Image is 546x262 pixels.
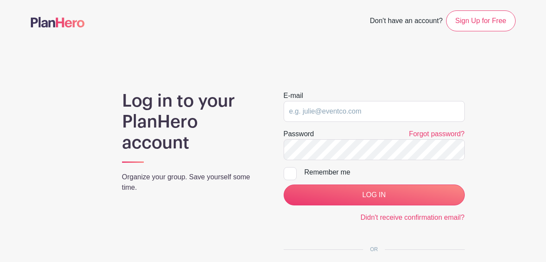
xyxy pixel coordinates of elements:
[31,17,85,27] img: logo-507f7623f17ff9eddc593b1ce0a138ce2505c220e1c5a4e2b4648c50719b7d32.svg
[361,214,465,221] a: Didn't receive confirmation email?
[446,10,515,31] a: Sign Up for Free
[284,101,465,122] input: e.g. julie@eventco.com
[122,172,263,193] p: Organize your group. Save yourself some time.
[284,129,314,139] label: Password
[363,246,385,252] span: OR
[122,91,263,153] h1: Log in to your PlanHero account
[284,91,303,101] label: E-mail
[409,130,464,138] a: Forgot password?
[370,12,443,31] span: Don't have an account?
[284,185,465,205] input: LOG IN
[304,167,465,178] div: Remember me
